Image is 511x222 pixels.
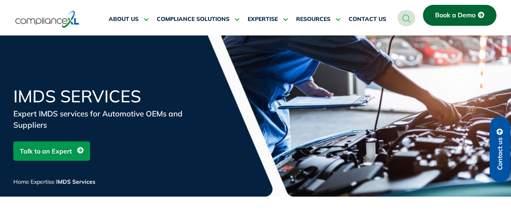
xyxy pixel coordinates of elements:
span: IMDS Services [56,178,95,185]
div: Expert IMDS services for Automotive OEMs and Suppliers [13,108,207,131]
span: Book a Demo [435,12,475,19]
a: Home [13,178,29,185]
a: Expertise [31,178,55,185]
span: ABOUT US [109,16,139,23]
span: RESOURCES [296,16,330,23]
a: RESOURCES [296,10,341,29]
span: COMPLIANCE SOLUTIONS [157,16,229,23]
a: navsearch-button [397,10,415,26]
a: Talk to an Expert [13,141,90,161]
h1: IMDS Services [13,88,207,105]
a: EXPERTISE [248,10,288,29]
span: / / [13,178,95,185]
span: Contact us [496,137,504,170]
span: Talk to an Expert [20,143,72,159]
img: logo-one.svg [15,10,80,29]
span: EXPERTISE [248,16,278,23]
span: CONTACT US [349,16,386,23]
a: ABOUT US [109,10,149,29]
a: Book a Demo [423,5,496,26]
a: CONTACT US [349,10,386,29]
a: Contact us [490,116,511,182]
a: COMPLIANCE SOLUTIONS [157,10,240,29]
